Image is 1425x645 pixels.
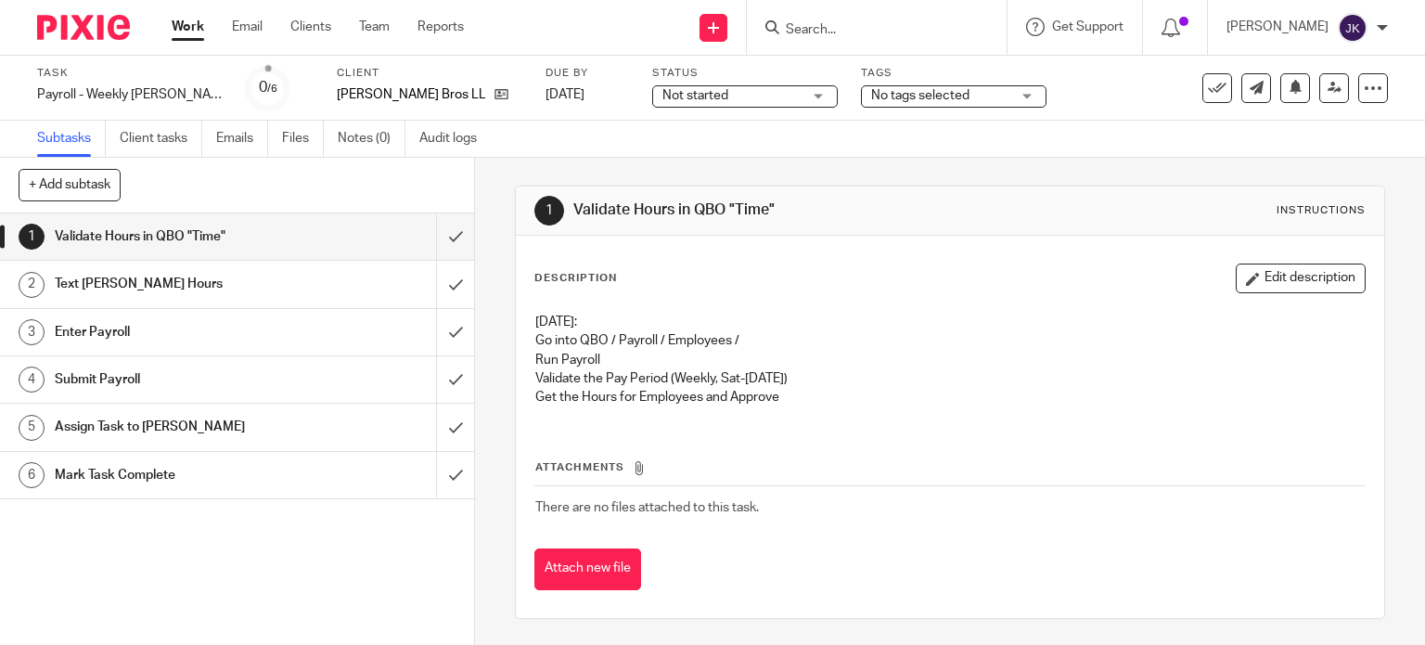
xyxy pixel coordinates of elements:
span: [DATE] [546,88,584,101]
p: [PERSON_NAME] [1226,18,1329,36]
img: Pixie [37,15,130,40]
span: Get Support [1052,20,1123,33]
div: 6 [19,462,45,488]
div: Payroll - Weekly [PERSON_NAME] [37,85,223,104]
div: 1 [534,196,564,226]
label: Tags [861,66,1046,81]
p: Run Payroll [535,351,1366,369]
input: Search [784,22,951,39]
a: Reports [417,18,464,36]
a: Files [282,121,324,157]
a: Email [232,18,263,36]
button: Attach new file [534,548,641,590]
h1: Submit Payroll [55,366,297,393]
h1: Enter Payroll [55,318,297,346]
div: 0 [259,77,277,98]
div: Instructions [1277,203,1366,218]
button: + Add subtask [19,169,121,200]
span: There are no files attached to this task. [535,501,759,514]
h1: Validate Hours in QBO "Time" [55,223,297,251]
h1: Mark Task Complete [55,461,297,489]
p: Go into QBO / Payroll / Employees / [535,331,1366,350]
div: 3 [19,319,45,345]
p: Description [534,271,617,286]
span: No tags selected [871,89,969,102]
p: Validate the Pay Period (Weekly, Sat-[DATE]) [535,369,1366,388]
a: Notes (0) [338,121,405,157]
label: Due by [546,66,629,81]
a: Work [172,18,204,36]
h1: Text [PERSON_NAME] Hours [55,270,297,298]
div: 1 [19,224,45,250]
label: Status [652,66,838,81]
a: Clients [290,18,331,36]
a: Client tasks [120,121,202,157]
label: Client [337,66,522,81]
div: 2 [19,272,45,298]
a: Audit logs [419,121,491,157]
small: /6 [267,84,277,94]
button: Edit description [1236,264,1366,293]
span: Not started [662,89,728,102]
label: Task [37,66,223,81]
div: 4 [19,367,45,393]
h1: Validate Hours in QBO "Time" [573,200,989,220]
a: Team [359,18,390,36]
a: Subtasks [37,121,106,157]
div: Payroll - Weekly Barlow [37,85,223,104]
div: 5 [19,415,45,441]
span: Attachments [535,462,624,472]
p: [PERSON_NAME] Bros LLC [337,85,485,104]
img: svg%3E [1338,13,1367,43]
p: [DATE]: [535,313,1366,331]
p: Get the Hours for Employees and Approve [535,388,1366,406]
a: Emails [216,121,268,157]
h1: Assign Task to [PERSON_NAME] [55,413,297,441]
